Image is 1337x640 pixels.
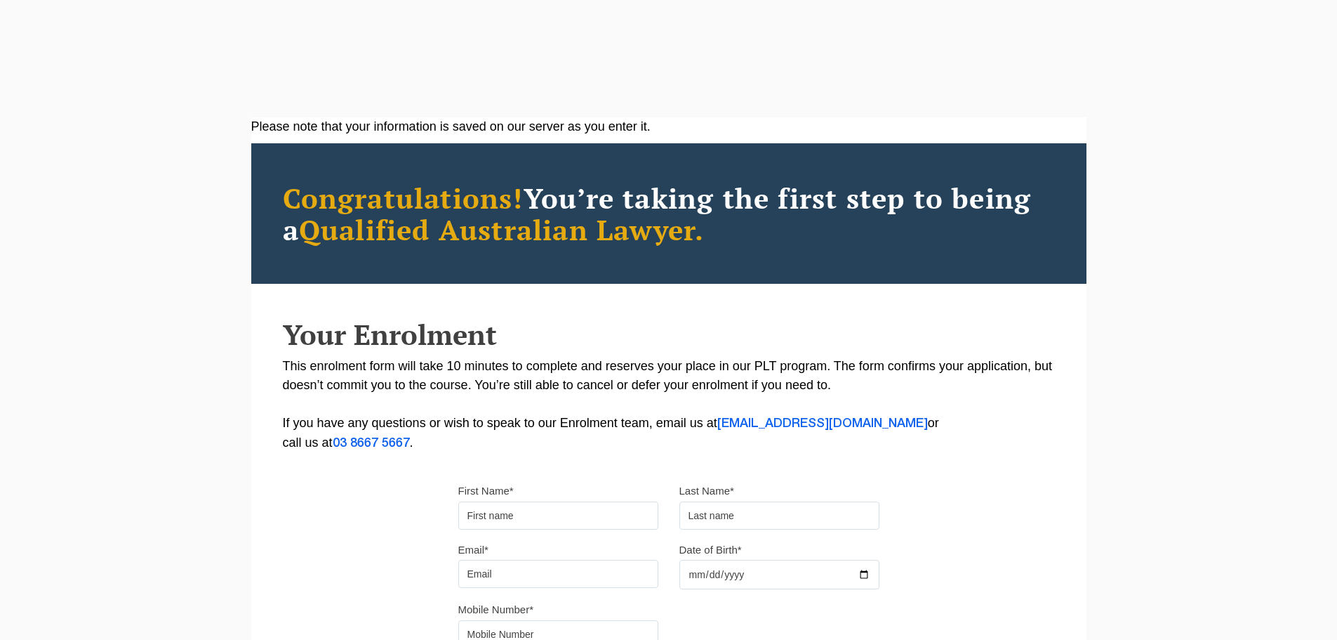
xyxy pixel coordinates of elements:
label: Email* [458,543,488,557]
input: First name [458,502,658,530]
label: Date of Birth* [679,543,742,557]
a: 03 8667 5667 [333,438,410,449]
label: Last Name* [679,484,734,498]
p: This enrolment form will take 10 minutes to complete and reserves your place in our PLT program. ... [283,357,1055,453]
a: [EMAIL_ADDRESS][DOMAIN_NAME] [717,418,928,429]
span: Congratulations! [283,179,524,216]
h2: You’re taking the first step to being a [283,182,1055,245]
input: Email [458,560,658,588]
label: Mobile Number* [458,603,534,617]
label: First Name* [458,484,514,498]
h2: Your Enrolment [283,319,1055,350]
div: Please note that your information is saved on our server as you enter it. [251,117,1086,136]
input: Last name [679,502,879,530]
span: Qualified Australian Lawyer. [299,211,705,248]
